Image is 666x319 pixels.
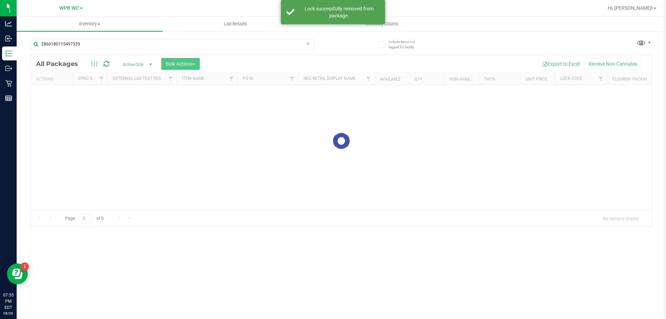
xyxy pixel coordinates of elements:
[298,5,380,19] div: Lock successfully removed from package.
[5,35,12,42] inline-svg: Inbound
[5,65,12,72] inline-svg: Outbound
[3,311,14,316] p: 08/26
[608,5,653,11] span: Hi, [PERSON_NAME]!
[215,21,257,27] span: Lab Results
[5,95,12,102] inline-svg: Reports
[17,17,163,31] a: Inventory
[5,50,12,57] inline-svg: Inventory
[306,39,310,48] span: Clear
[59,5,79,11] span: WPB WC
[388,39,423,50] span: Include items not tagged for facility
[20,262,29,271] iframe: Resource center unread badge
[31,39,314,49] input: Search Package ID, Item Name, SKU, Lot or Part Number...
[17,21,163,27] span: Inventory
[3,292,14,311] p: 07:55 PM EDT
[5,20,12,27] inline-svg: Analytics
[7,263,28,284] iframe: Resource center
[163,17,309,31] a: Lab Results
[5,80,12,87] inline-svg: Retail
